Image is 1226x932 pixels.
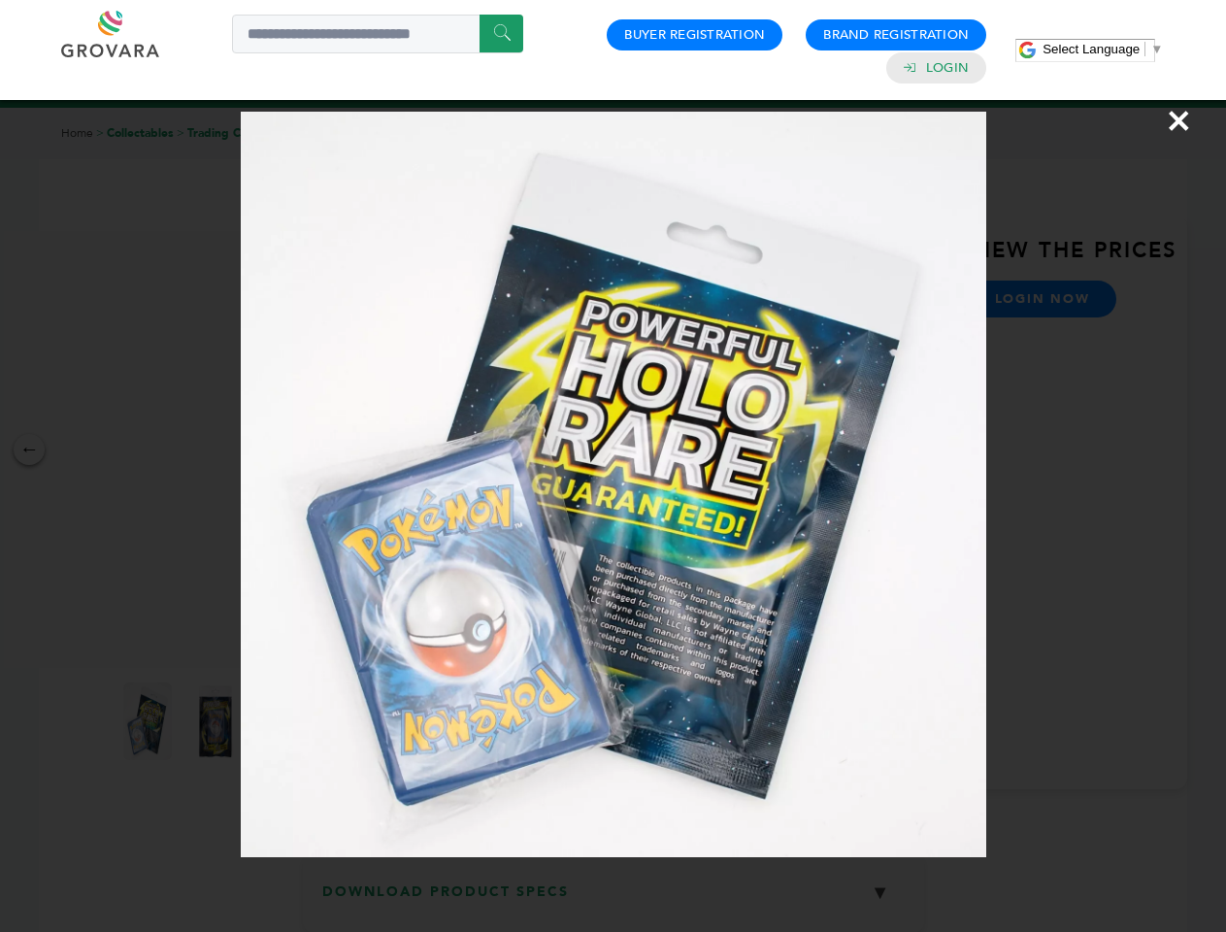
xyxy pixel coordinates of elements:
[241,112,986,857] img: Image Preview
[1043,42,1140,56] span: Select Language
[232,15,523,53] input: Search a product or brand...
[1043,42,1163,56] a: Select Language​
[624,26,765,44] a: Buyer Registration
[1150,42,1163,56] span: ▼
[926,59,969,77] a: Login
[1166,93,1192,148] span: ×
[1144,42,1145,56] span: ​
[823,26,969,44] a: Brand Registration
